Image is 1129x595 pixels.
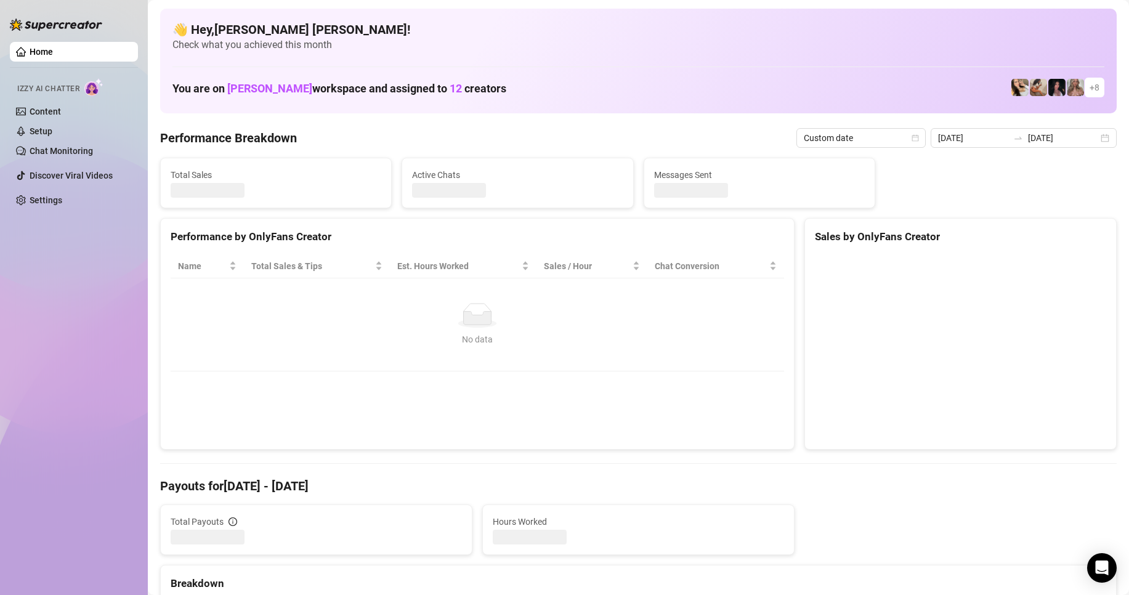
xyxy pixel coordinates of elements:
[84,78,103,96] img: AI Chatter
[815,229,1106,245] div: Sales by OnlyFans Creator
[1011,79,1029,96] img: Avry (@avryjennerfree)
[654,168,865,182] span: Messages Sent
[655,259,767,273] span: Chat Conversion
[178,259,227,273] span: Name
[172,38,1104,52] span: Check what you achieved this month
[244,254,390,278] th: Total Sales & Tips
[938,131,1008,145] input: Start date
[171,575,1106,592] div: Breakdown
[544,259,630,273] span: Sales / Hour
[412,168,623,182] span: Active Chats
[160,477,1117,495] h4: Payouts for [DATE] - [DATE]
[171,515,224,528] span: Total Payouts
[171,229,784,245] div: Performance by OnlyFans Creator
[1028,131,1098,145] input: End date
[1013,133,1023,143] span: swap-right
[30,107,61,116] a: Content
[30,126,52,136] a: Setup
[912,134,919,142] span: calendar
[10,18,102,31] img: logo-BBDzfeDw.svg
[251,259,373,273] span: Total Sales & Tips
[171,254,244,278] th: Name
[17,83,79,95] span: Izzy AI Chatter
[1013,133,1023,143] span: to
[397,259,519,273] div: Est. Hours Worked
[172,21,1104,38] h4: 👋 Hey, [PERSON_NAME] [PERSON_NAME] !
[160,129,297,147] h4: Performance Breakdown
[493,515,784,528] span: Hours Worked
[536,254,647,278] th: Sales / Hour
[1090,81,1099,94] span: + 8
[30,195,62,205] a: Settings
[229,517,237,526] span: info-circle
[804,129,918,147] span: Custom date
[450,82,462,95] span: 12
[183,333,772,346] div: No data
[30,146,93,156] a: Chat Monitoring
[227,82,312,95] span: [PERSON_NAME]
[647,254,784,278] th: Chat Conversion
[1048,79,1066,96] img: Baby (@babyyyybellaa)
[1087,553,1117,583] div: Open Intercom Messenger
[172,82,506,95] h1: You are on workspace and assigned to creators
[171,168,381,182] span: Total Sales
[1030,79,1047,96] img: Kayla (@kaylathaylababy)
[1067,79,1084,96] img: Kenzie (@dmaxkenz)
[30,47,53,57] a: Home
[30,171,113,180] a: Discover Viral Videos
